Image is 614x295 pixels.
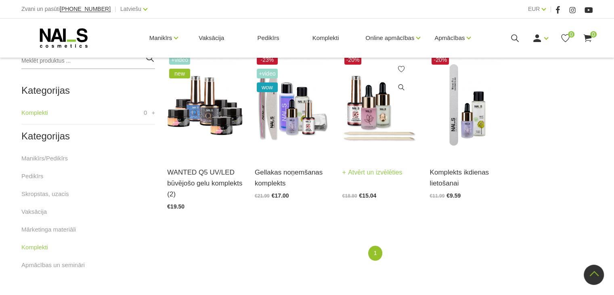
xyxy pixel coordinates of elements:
img: Gellakas noņemšanas komplekts ietver▪️ Līdzeklis Gellaku un citu Soak Off produktu noņemšanai (10... [255,53,330,157]
nav: catalog-product-list [167,246,593,261]
span: €17.00 [272,192,289,199]
a: Skropstas, uzacis [21,189,69,199]
a: Apmācības [434,22,465,54]
a: Pedikīrs [251,19,285,57]
span: +Video [257,69,278,78]
input: Meklēt produktus ... [21,53,155,69]
a: Apmācības un semināri [21,260,85,270]
a: Manikīrs/Pedikīrs [21,154,68,163]
span: 0 [568,31,574,38]
h2: Kategorijas [21,131,155,141]
a: Atvērt un izvēlēties [342,167,402,178]
a: EUR [528,4,540,14]
img: Komplektā ietilpst:- Keratīna līdzeklis bojātu nagu atjaunošanai, 14 ml,- Kutikulas irdinātājs ar... [342,53,418,157]
span: €9.59 [446,192,461,199]
div: Zvani un pasūti [21,4,111,14]
img: Komplektā ietilst:- Organic Lotion Lithi&Jasmine 50 ml;- Melleņu Kutikulu eļļa 15 ml;- Wooden Fil... [430,53,505,157]
img: Wanted gelu starta komplekta ietilpst:- Quick Builder Clear HYBRID bāze UV/LED, 8 ml;- Quick Crys... [167,53,243,157]
span: €21.99 [255,193,270,199]
a: Mārketinga materiāli [21,225,76,234]
span: 0 [590,31,597,38]
a: 0 [583,33,593,43]
span: new [169,69,190,78]
a: Komplekts ikdienas lietošanai [430,167,505,189]
a: WANTED Q5 UV/LED būvējošo gelu komplekts (2) [167,167,243,200]
a: Manikīrs [149,22,172,54]
a: Komplekti [21,108,48,118]
span: €18.80 [342,193,357,199]
a: Vaksācija [21,207,47,217]
span: 0 [144,108,147,118]
a: Latviešu [120,4,141,14]
a: Vaksācija [192,19,231,57]
a: 1 [368,246,382,261]
span: €19.50 [167,203,184,210]
span: -20% [344,55,362,65]
span: | [550,4,551,14]
span: €15.04 [359,192,376,199]
h2: Kategorijas [21,85,155,96]
span: | [115,4,116,14]
span: +Video [169,55,190,65]
a: Online apmācības [365,22,414,54]
span: €11.99 [430,193,444,199]
a: Gellakas noņemšanas komplekts [255,167,330,189]
span: -20% [432,55,449,65]
a: + [152,108,155,118]
span: wow [257,82,278,92]
a: Pedikīrs [21,171,43,181]
a: Komplekti [21,242,48,252]
span: -23% [257,55,278,65]
a: Komplekti [306,19,346,57]
a: 0 [560,33,570,43]
a: [PHONE_NUMBER] [60,6,111,12]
